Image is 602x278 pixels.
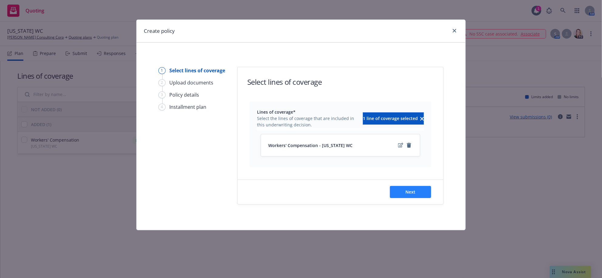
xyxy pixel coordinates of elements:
[169,103,206,111] div: Installment plan
[257,115,359,128] span: Select the lines of coverage that are included in this underwriting decision.
[420,117,424,121] svg: clear selection
[158,67,166,74] div: 1
[169,79,213,86] div: Upload documents
[451,27,458,34] a: close
[158,79,166,86] div: 2
[363,115,418,121] span: 1 line of coverage selected
[158,104,166,111] div: 4
[257,109,359,115] span: Lines of coverage*
[169,67,225,74] div: Select lines of coverage
[158,91,166,98] div: 3
[390,186,431,198] button: Next
[169,91,199,98] div: Policy details
[363,112,424,125] button: 1 line of coverage selectedclear selection
[144,27,175,35] h1: Create policy
[406,189,416,195] span: Next
[405,142,413,149] a: remove
[397,142,404,149] a: edit
[268,142,353,149] span: Workers' Compensation - [US_STATE] WC
[247,77,322,87] h1: Select lines of coverage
